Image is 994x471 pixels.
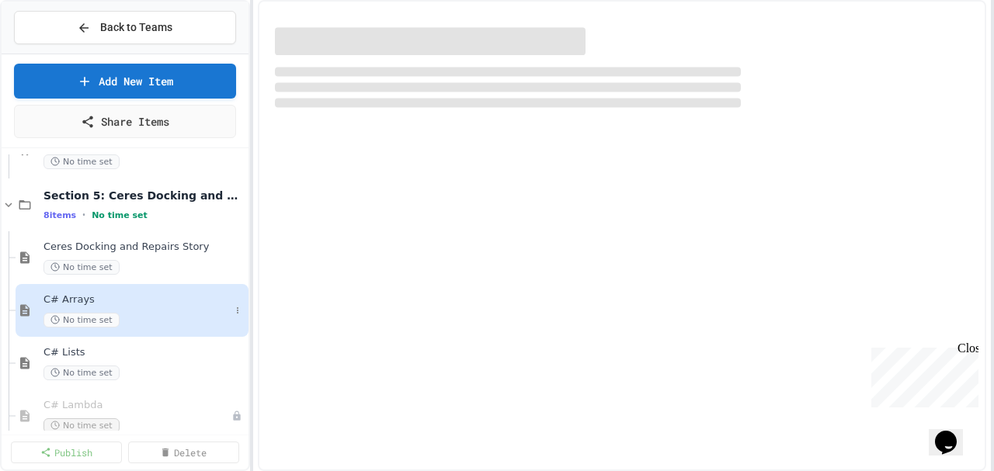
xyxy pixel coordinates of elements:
iframe: chat widget [865,341,978,407]
a: Add New Item [14,64,236,99]
div: Chat with us now!Close [6,6,107,99]
span: C# Lambda [43,399,231,412]
span: Section 5: Ceres Docking and Repairs [43,189,245,203]
span: No time set [43,418,120,433]
div: Unpublished [231,410,242,421]
span: 8 items [43,210,76,220]
span: No time set [43,260,120,275]
iframe: chat widget [929,409,978,455]
span: • [82,209,85,221]
span: Back to Teams [100,19,172,36]
a: Publish [11,442,122,463]
a: Share Items [14,105,236,138]
button: More options [230,303,245,318]
span: No time set [43,313,120,327]
span: C# Lists [43,346,245,359]
span: C# Arrays [43,293,230,306]
span: Ceres Docking and Repairs Story [43,241,245,254]
span: No time set [92,210,148,220]
span: No time set [43,365,120,380]
button: Back to Teams [14,11,236,44]
span: No time set [43,154,120,169]
a: Delete [128,442,239,463]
